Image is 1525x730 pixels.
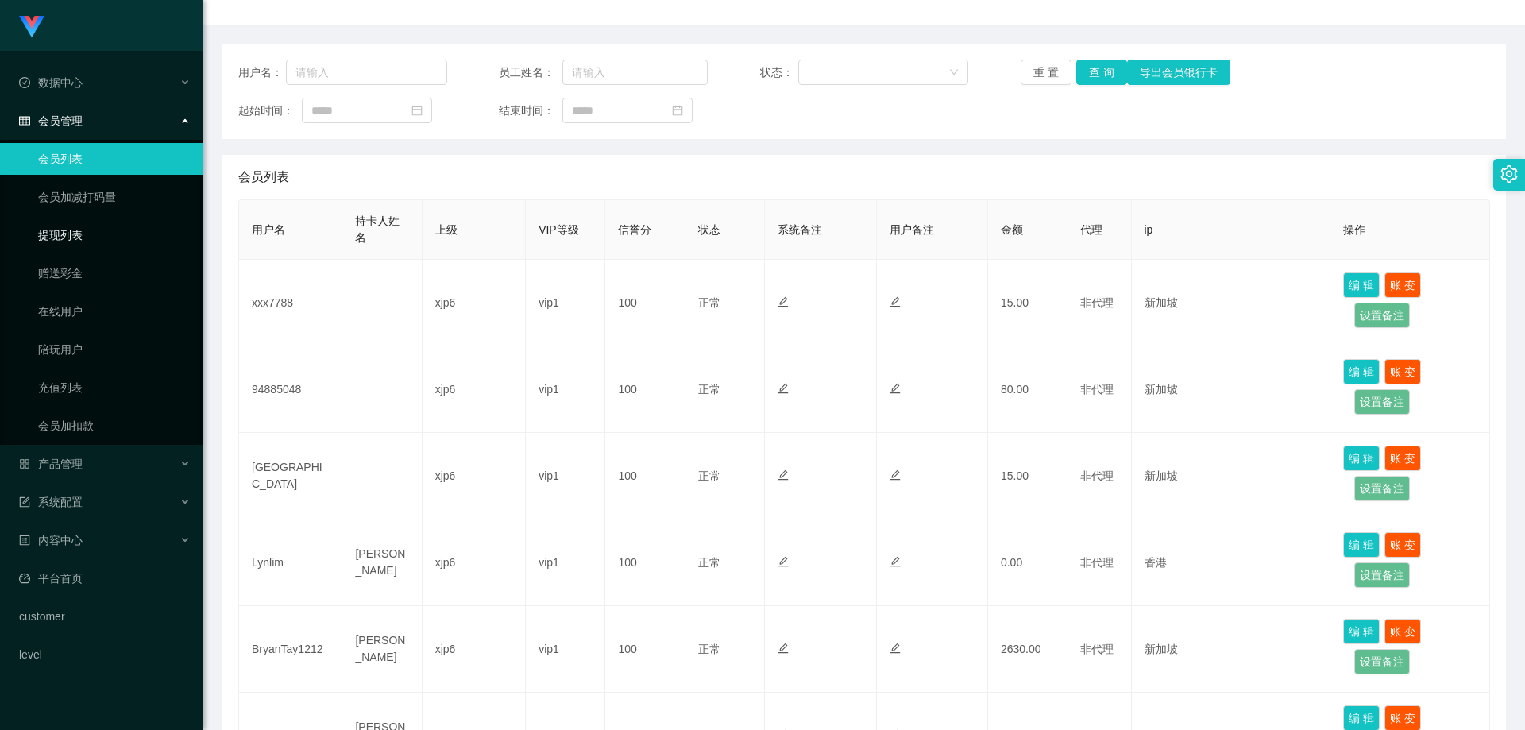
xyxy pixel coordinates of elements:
[1384,532,1421,558] button: 账 变
[988,519,1067,606] td: 0.00
[38,334,191,365] a: 陪玩用户
[1384,272,1421,298] button: 账 变
[38,410,191,442] a: 会员加扣款
[1384,446,1421,471] button: 账 变
[988,260,1067,346] td: 15.00
[672,105,683,116] i: 图标: calendar
[19,535,30,546] i: 图标: profile
[1354,649,1410,674] button: 设置备注
[605,433,685,519] td: 100
[1076,60,1127,85] button: 查 询
[605,260,685,346] td: 100
[1080,643,1114,655] span: 非代理
[1080,469,1114,482] span: 非代理
[1384,619,1421,644] button: 账 变
[1080,383,1114,396] span: 非代理
[526,260,605,346] td: vip1
[1354,303,1410,328] button: 设置备注
[778,643,789,654] i: 图标: edit
[1080,556,1114,569] span: 非代理
[526,433,605,519] td: vip1
[890,383,901,394] i: 图标: edit
[38,219,191,251] a: 提现列表
[890,296,901,307] i: 图标: edit
[1343,619,1380,644] button: 编 辑
[1384,359,1421,384] button: 账 变
[38,257,191,289] a: 赠送彩金
[239,346,342,433] td: 94885048
[698,556,720,569] span: 正常
[423,346,526,433] td: xjp6
[778,296,789,307] i: 图标: edit
[890,223,934,236] span: 用户备注
[778,556,789,567] i: 图标: edit
[38,372,191,404] a: 充值列表
[1343,272,1380,298] button: 编 辑
[499,102,562,119] span: 结束时间：
[949,68,959,79] i: 图标: down
[239,519,342,606] td: Lynlim
[1343,532,1380,558] button: 编 辑
[19,114,83,127] span: 会员管理
[19,534,83,547] span: 内容中心
[286,60,447,85] input: 请输入
[19,115,30,126] i: 图标: table
[526,346,605,433] td: vip1
[778,469,789,481] i: 图标: edit
[19,458,83,470] span: 产品管理
[239,433,342,519] td: [GEOGRAPHIC_DATA]
[1132,260,1331,346] td: 新加坡
[1021,60,1071,85] button: 重 置
[423,606,526,693] td: xjp6
[38,143,191,175] a: 会员列表
[890,643,901,654] i: 图标: edit
[19,77,30,88] i: 图标: check-circle-o
[698,469,720,482] span: 正常
[423,433,526,519] td: xjp6
[435,223,457,236] span: 上级
[1127,60,1230,85] button: 导出会员银行卡
[252,223,285,236] span: 用户名
[988,433,1067,519] td: 15.00
[618,223,651,236] span: 信誉分
[1343,223,1365,236] span: 操作
[1132,519,1331,606] td: 香港
[1354,389,1410,415] button: 设置备注
[1354,562,1410,588] button: 设置备注
[238,168,289,187] span: 会员列表
[239,606,342,693] td: BryanTay1212
[19,496,30,508] i: 图标: form
[355,214,400,244] span: 持卡人姓名
[19,601,191,632] a: customer
[1080,223,1102,236] span: 代理
[38,181,191,213] a: 会员加减打码量
[1343,359,1380,384] button: 编 辑
[526,519,605,606] td: vip1
[342,519,422,606] td: [PERSON_NAME]
[239,260,342,346] td: xxx7788
[605,606,685,693] td: 100
[539,223,579,236] span: VIP等级
[1500,165,1518,183] i: 图标: setting
[760,64,799,81] span: 状态：
[988,606,1067,693] td: 2630.00
[423,260,526,346] td: xjp6
[778,223,822,236] span: 系统备注
[1145,223,1153,236] span: ip
[778,383,789,394] i: 图标: edit
[698,296,720,309] span: 正常
[411,105,423,116] i: 图标: calendar
[698,643,720,655] span: 正常
[499,64,562,81] span: 员工姓名：
[238,64,286,81] span: 用户名：
[1001,223,1023,236] span: 金额
[1354,476,1410,501] button: 设置备注
[988,346,1067,433] td: 80.00
[1132,346,1331,433] td: 新加坡
[19,458,30,469] i: 图标: appstore-o
[1132,606,1331,693] td: 新加坡
[19,562,191,594] a: 图标: dashboard平台首页
[1343,446,1380,471] button: 编 辑
[19,76,83,89] span: 数据中心
[1080,296,1114,309] span: 非代理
